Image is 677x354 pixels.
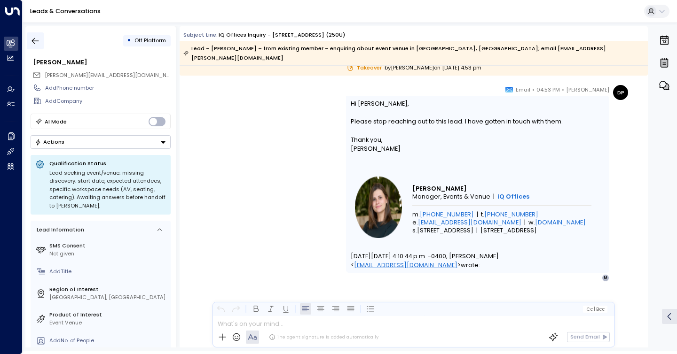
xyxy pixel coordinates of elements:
[49,160,166,167] p: Qualification Status
[480,227,537,234] span: [STREET_ADDRESS]
[497,193,529,200] a: iQ Offices
[481,211,484,218] span: t.
[484,211,538,218] a: [PHONE_NUMBER]
[351,261,461,269] span: < >
[49,293,167,301] div: [GEOGRAPHIC_DATA], [GEOGRAPHIC_DATA]
[45,71,180,79] span: [PERSON_NAME][EMAIL_ADDRESS][DOMAIN_NAME]
[535,219,586,226] a: [DOMAIN_NAME]
[49,242,167,250] label: SMS Consent
[30,7,101,15] a: Leads & Conversations
[412,192,490,200] font: Manager, Events & Venue
[230,303,242,315] button: Redo
[269,334,378,340] div: The agent signature is added automatically
[31,135,171,149] button: Actions
[351,252,605,269] div: [DATE][DATE] 4:10:44 p.m. -0400, [PERSON_NAME] wrote:
[45,71,171,79] span: paulo.neves@abgi-canada.com
[180,60,648,76] div: by [PERSON_NAME] on [DATE] 4:53 pm
[351,144,401,153] span: [PERSON_NAME]
[412,219,418,226] span: e.
[412,185,467,192] font: [PERSON_NAME]
[33,58,170,67] div: [PERSON_NAME]
[586,307,605,312] span: Cc Bcc
[351,99,409,108] span: Hi [PERSON_NAME],
[412,211,420,218] span: m.
[49,169,166,210] div: Lead seeking event/venue; missing discovery: start date, expected attendees, specific workspace n...
[354,261,457,269] a: [EMAIL_ADDRESS][DOMAIN_NAME]
[516,85,530,94] span: Email
[34,226,84,234] div: Lead Information
[351,135,383,144] span: Thank you,
[536,85,560,94] span: 04:53 PM
[418,219,521,226] a: [EMAIL_ADDRESS][DOMAIN_NAME]
[562,85,564,94] span: •
[412,227,417,234] span: s.
[31,135,171,149] div: Button group with a nested menu
[613,85,628,100] div: DP
[346,64,382,72] span: Takeover
[583,306,607,313] button: Cc|Bcc
[532,85,535,94] span: •
[49,268,167,276] div: AddTitle
[219,31,345,39] div: iQ Offices Inquiry - [STREET_ADDRESS] (250U)
[477,210,478,218] font: |
[215,303,227,315] button: Undo
[183,44,643,62] div: Lead – [PERSON_NAME] – from existing member – enquiring about event venue in [GEOGRAPHIC_DATA], [...
[493,192,495,200] font: |
[524,218,526,226] font: |
[49,285,167,293] label: Region of Interest
[49,250,167,258] div: Not given
[134,37,166,44] span: Off Platform
[528,219,535,226] span: w.
[45,84,170,92] div: AddPhone number
[49,311,167,319] label: Product of Interest
[49,319,167,327] div: Event Venue
[417,227,473,234] span: [STREET_ADDRESS]
[566,85,609,94] span: [PERSON_NAME]
[602,274,609,282] div: M
[351,117,563,126] span: Please stop reaching out to this lead. I have gotten in touch with them.
[49,337,167,345] div: AddNo. of People
[183,31,218,38] span: Subject Line:
[594,307,595,312] span: |
[45,97,170,105] div: AddCompany
[45,117,67,126] div: AI Mode
[127,34,131,47] div: •
[476,226,478,234] font: |
[420,211,474,218] a: [PHONE_NUMBER]
[35,139,64,145] div: Actions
